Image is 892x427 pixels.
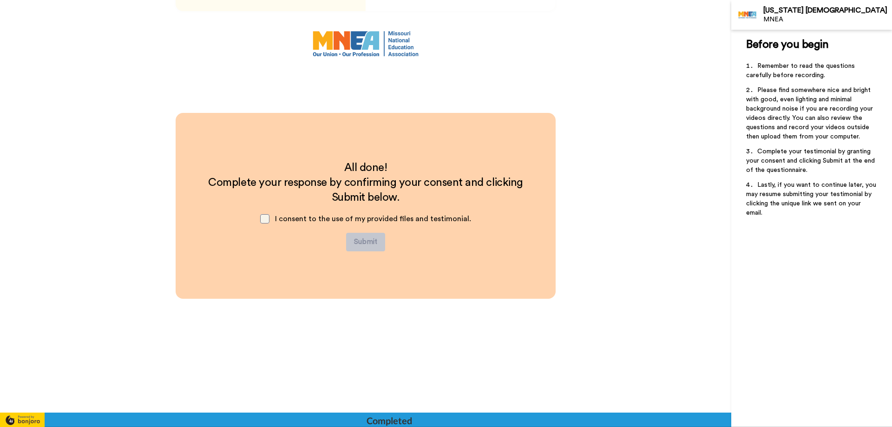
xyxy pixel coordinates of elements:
span: Lastly, if you want to continue later, you may resume submitting your testimonial by clicking the... [746,182,878,216]
button: Submit [346,233,385,251]
img: Profile Image [736,4,759,26]
span: Remember to read the questions carefully before recording. [746,63,857,79]
span: Before you begin [746,39,828,50]
div: MNEA [763,16,892,24]
span: I consent to the use of my provided files and testimonial. [275,215,471,223]
span: Please find somewhere nice and bright with good, even lighting and minimal background noise if yo... [746,87,875,140]
span: Complete your testimonial by granting your consent and clicking Submit at the end of the question... [746,148,877,173]
span: All done! [344,162,387,173]
div: [US_STATE] [DEMOGRAPHIC_DATA] [763,6,892,15]
div: Completed [367,414,411,427]
span: Complete your response by confirming your consent and clicking Submit below. [208,177,525,203]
